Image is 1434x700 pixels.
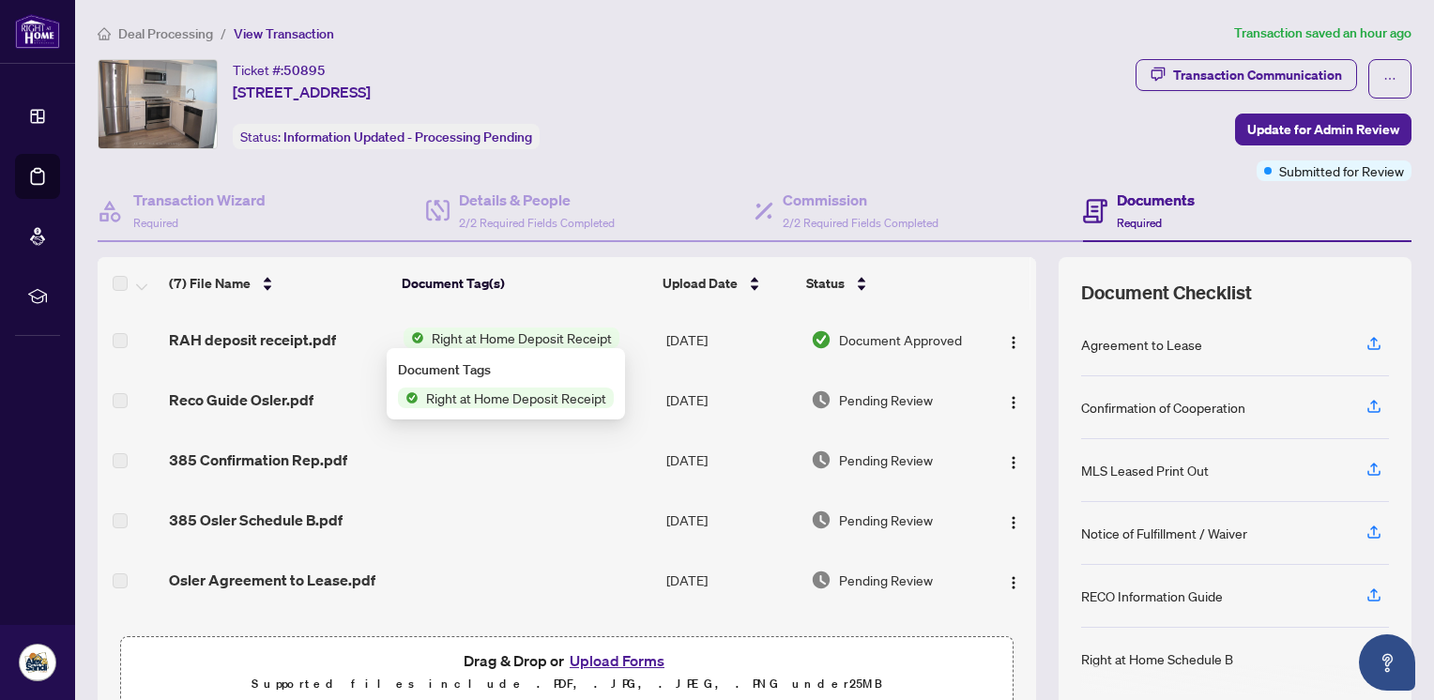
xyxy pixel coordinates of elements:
span: Osler Agreement to Lease.pdf [169,569,375,591]
td: [DATE] [659,310,804,370]
button: Update for Admin Review [1235,114,1411,145]
span: (7) File Name [169,273,251,294]
img: Status Icon [404,327,424,348]
img: Logo [1006,575,1021,590]
div: Status: [233,124,540,149]
button: Logo [999,505,1029,535]
span: Required [133,216,178,230]
div: Agreement to Lease [1081,334,1202,355]
img: Profile Icon [20,645,55,680]
th: Document Tag(s) [394,257,654,310]
span: Deal Processing [118,25,213,42]
img: Document Status [811,570,831,590]
button: Transaction Communication [1136,59,1357,91]
button: Status IconRight at Home Deposit Receipt [404,327,619,348]
span: Update for Admin Review [1247,114,1399,145]
article: Transaction saved an hour ago [1234,23,1411,44]
span: 2/2 Required Fields Completed [783,216,938,230]
span: Pending Review [839,449,933,470]
span: Pending Review [839,510,933,530]
div: MLS Leased Print Out [1081,460,1209,480]
img: Logo [1006,515,1021,530]
span: 385 Confirmation Rep.pdf [169,449,347,471]
img: Logo [1006,455,1021,470]
span: Status [806,273,845,294]
li: / [221,23,226,44]
button: Logo [999,325,1029,355]
span: Document Approved [839,329,962,350]
span: ellipsis [1383,72,1396,85]
span: Pending Review [839,389,933,410]
img: IMG-W12350985_1.jpg [99,60,217,148]
span: Upload Date [663,273,738,294]
th: Status [799,257,979,310]
div: RECO Information Guide [1081,586,1223,606]
td: [DATE] [659,550,804,610]
img: logo [15,14,60,49]
div: Confirmation of Cooperation [1081,397,1245,418]
button: Logo [999,445,1029,475]
img: Document Status [811,389,831,410]
span: Information Updated - Processing Pending [283,129,532,145]
img: Document Status [811,449,831,470]
span: 385 Osler Schedule B.pdf [169,509,343,531]
span: 2/2 Required Fields Completed [459,216,615,230]
th: (7) File Name [161,257,395,310]
button: Logo [999,565,1029,595]
span: Reco Guide Osler.pdf [169,388,313,411]
p: Supported files include .PDF, .JPG, .JPEG, .PNG under 25 MB [132,673,1001,695]
button: Open asap [1359,634,1415,691]
img: Document Status [811,510,831,530]
div: Notice of Fulfillment / Waiver [1081,523,1247,543]
span: Right at Home Deposit Receipt [424,327,619,348]
h4: Details & People [459,189,615,211]
td: [DATE] [659,610,804,670]
td: [DATE] [659,430,804,490]
div: Document Tags [398,359,614,380]
span: home [98,27,111,40]
td: [DATE] [659,490,804,550]
span: 50895 [283,62,326,79]
span: View Transaction [234,25,334,42]
h4: Commission [783,189,938,211]
button: Logo [999,385,1029,415]
span: Right at Home Deposit Receipt [419,388,614,408]
img: Logo [1006,395,1021,410]
span: Document Checklist [1081,280,1252,306]
span: Pending Review [839,570,933,590]
img: Document Status [811,329,831,350]
div: Transaction Communication [1173,60,1342,90]
h4: Transaction Wizard [133,189,266,211]
span: Submitted for Review [1279,160,1404,181]
img: Logo [1006,335,1021,350]
button: Upload Forms [564,648,670,673]
div: Ticket #: [233,59,326,81]
span: Required [1117,216,1162,230]
span: [STREET_ADDRESS] [233,81,371,103]
div: Right at Home Schedule B [1081,648,1233,669]
td: [DATE] [659,370,804,430]
img: Status Icon [398,388,419,408]
span: RAH deposit receipt.pdf [169,328,336,351]
h4: Documents [1117,189,1195,211]
span: Drag & Drop or [464,648,670,673]
th: Upload Date [655,257,800,310]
